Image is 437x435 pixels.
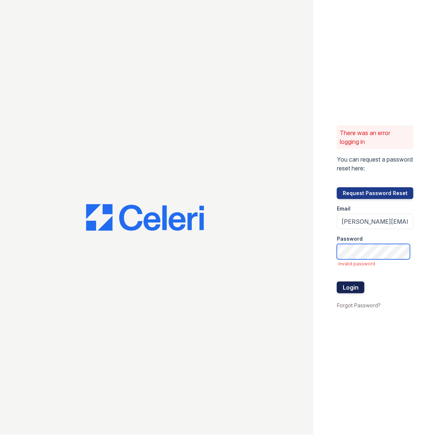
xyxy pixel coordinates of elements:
[337,282,364,293] button: Login
[338,261,413,267] span: invalid password
[337,155,413,173] p: You can request a password reset here:
[337,302,381,308] a: Forgot Password?
[340,128,410,146] p: There was an error logging in
[337,235,363,243] label: Password
[337,187,413,199] button: Request Password Reset
[86,204,204,231] img: CE_Logo_Blue-a8612792a0a2168367f1c8372b55b34899dd931a85d93a1a3d3e32e68fde9ad4.png
[337,205,350,212] label: Email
